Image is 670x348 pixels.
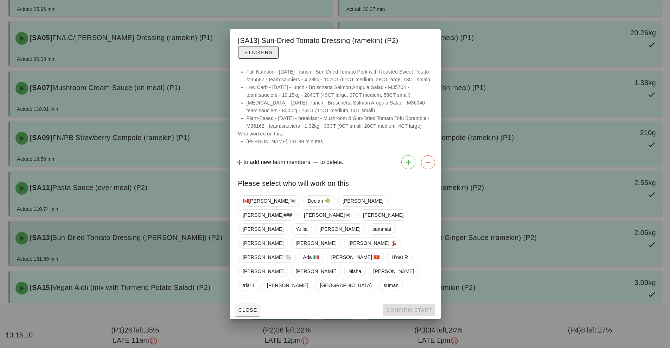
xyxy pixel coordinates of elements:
span: [PERSON_NAME] 🇻🇳 [331,252,379,262]
span: sammiat [372,224,391,234]
div: Who worked on this: [230,68,441,152]
div: [SA13] Sun-Dried Tomato Dressing (ramekin) (P2) [230,29,441,62]
li: [PERSON_NAME] 131.89 minutes [247,138,432,145]
button: Stickers [238,46,279,59]
span: Stickers [244,50,273,55]
span: Close [238,307,257,313]
span: [PERSON_NAME] 💃🏽 [348,238,397,248]
span: [PERSON_NAME] [267,280,307,291]
div: to add new team members. to delete. [230,152,441,172]
span: [PERSON_NAME] [243,224,283,234]
span: 🇨🇦[PERSON_NAME]🇰🇷 [243,196,296,206]
span: [PERSON_NAME] [243,238,283,248]
span: suman [383,280,398,291]
span: [PERSON_NAME]🇰🇷 [304,210,351,220]
span: [PERSON_NAME] [295,238,336,248]
span: H'oat R [391,252,408,262]
span: [PERSON_NAME] [373,266,414,277]
span: [PERSON_NAME] [319,224,360,234]
span: Declan ☘️ [307,196,330,206]
span: [PERSON_NAME] [243,266,283,277]
span: [PERSON_NAME] [295,266,336,277]
li: Low Carb - [DATE] - lunch - Bruschetta Salmon Arugula Salad - M35704 - team:sauciers - 10.15kg - ... [247,83,432,99]
span: Yullia [295,224,307,234]
div: Please select who will work on this [230,172,441,192]
li: Plant-Based - [DATE] - breakfast - Mushroom & Sun-Dried Tomato Tofu Scramble - M36162 - team:sauc... [247,114,432,130]
span: Nisha [348,266,361,277]
span: [PERSON_NAME]### [243,210,292,220]
span: Ada 🇲🇽 [303,252,319,262]
span: trial 1 [243,280,255,291]
li: [MEDICAL_DATA] - [DATE] - lunch - Bruschetta Salmon Arugula Salad - M36040 - team:sauciers - 800.... [247,99,432,114]
li: Full Nutrition - [DATE] - lunch - Sun-Dried Tomato Pork with Roasted Sweet Potato - M35587 - team... [247,68,432,83]
span: [GEOGRAPHIC_DATA] [320,280,371,291]
span: [PERSON_NAME] 👨🏼‍🍳 [243,252,291,262]
button: Close [235,304,260,316]
span: [PERSON_NAME] [342,196,383,206]
span: [PERSON_NAME] [363,210,403,220]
